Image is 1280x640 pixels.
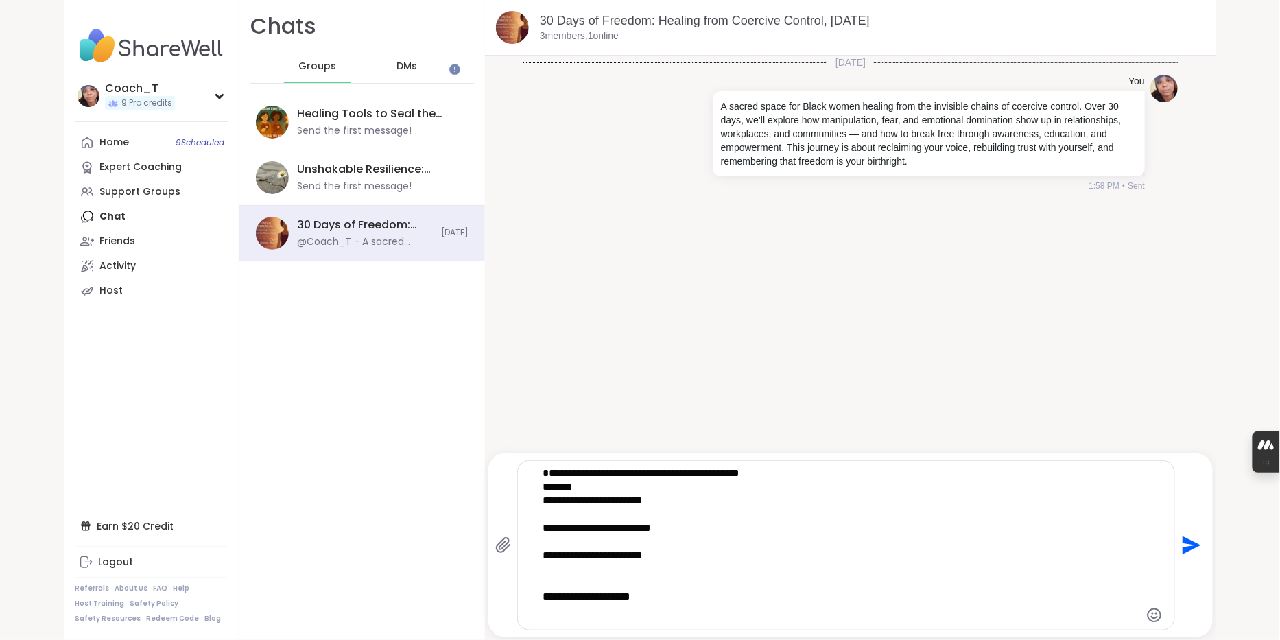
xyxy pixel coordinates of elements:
[540,29,619,43] p: 3 members, 1 online
[75,514,228,538] div: Earn $20 Credit
[75,584,109,593] a: Referrals
[297,106,460,121] div: Healing Tools to Seal the Wounds, [DATE]
[75,599,124,608] a: Host Training
[75,229,228,254] a: Friends
[256,161,289,194] img: Unshakable Resilience: Bounce Back Stronger , Oct 17
[176,137,224,148] span: 9 Scheduled
[99,284,123,298] div: Host
[130,599,178,608] a: Safety Policy
[250,11,316,42] h1: Chats
[99,259,136,273] div: Activity
[121,97,172,109] span: 9 Pro credits
[256,106,289,139] img: Healing Tools to Seal the Wounds, Oct 17
[297,235,433,249] div: @Coach_T - A sacred space for Black women healing from the invisible chains of coercive control. ...
[75,254,228,278] a: Activity
[449,64,460,75] iframe: Spotlight
[297,217,433,233] div: 30 Days of Freedom: Healing from Coercive Control, [DATE]
[827,56,874,69] span: [DATE]
[75,130,228,155] a: Home9Scheduled
[540,14,870,27] a: 30 Days of Freedom: Healing from Coercive Control, [DATE]
[1128,180,1145,192] span: Sent
[98,556,133,569] div: Logout
[204,614,221,624] a: Blog
[78,85,99,107] img: Coach_T
[75,155,228,180] a: Expert Coaching
[256,217,289,250] img: 30 Days of Freedom: Healing from Coercive Control, Oct 15
[115,584,147,593] a: About Us
[721,99,1137,168] p: A sacred space for Black women healing from the invisible chains of coercive control. Over 30 day...
[1175,530,1206,561] button: Send
[75,22,228,70] img: ShareWell Nav Logo
[105,81,175,96] div: Coach_T
[99,235,135,248] div: Friends
[1150,75,1178,102] img: https://sharewell-space-live.sfo3.digitaloceanspaces.com/user-generated/4f846c8f-9036-431e-be73-f...
[543,466,1126,624] textarea: Type your message
[396,60,417,73] span: DMs
[99,136,129,150] div: Home
[298,60,336,73] span: Groups
[153,584,167,593] a: FAQ
[297,162,460,177] div: Unshakable Resilience: Bounce Back Stronger , [DATE]
[1146,607,1163,624] button: Emoji picker
[99,161,182,174] div: Expert Coaching
[1128,75,1145,88] h4: You
[75,614,141,624] a: Safety Resources
[173,584,189,593] a: Help
[496,11,529,44] img: 30 Days of Freedom: Healing from Coercive Control, Oct 15
[146,614,199,624] a: Redeem Code
[99,185,180,199] div: Support Groups
[1122,180,1125,192] span: •
[1089,180,1119,192] span: 1:58 PM
[441,227,469,239] span: [DATE]
[297,180,412,193] div: Send the first message!
[75,550,228,575] a: Logout
[75,278,228,303] a: Host
[75,180,228,204] a: Support Groups
[297,124,412,138] div: Send the first message!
